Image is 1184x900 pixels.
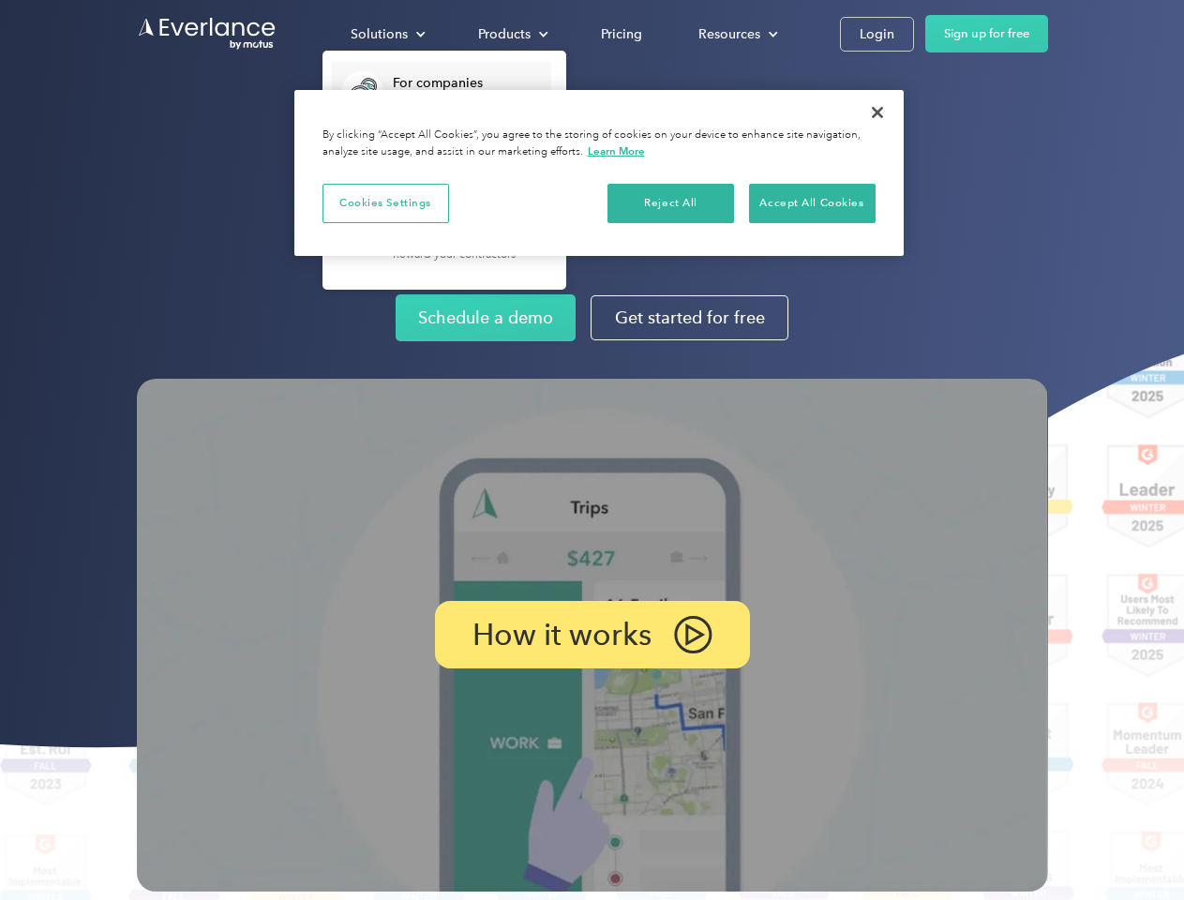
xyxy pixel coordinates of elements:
[591,295,788,340] a: Get started for free
[680,18,793,51] div: Resources
[472,623,652,646] p: How it works
[601,22,642,46] div: Pricing
[137,16,277,52] a: Go to homepage
[478,22,531,46] div: Products
[582,18,661,51] a: Pricing
[322,51,566,290] nav: Solutions
[698,22,760,46] div: Resources
[332,62,551,123] a: For companiesEasy vehicle reimbursements
[588,144,645,157] a: More information about your privacy, opens in a new tab
[138,112,232,151] input: Submit
[294,90,904,256] div: Privacy
[351,22,408,46] div: Solutions
[840,17,914,52] a: Login
[294,90,904,256] div: Cookie banner
[860,22,894,46] div: Login
[857,92,898,133] button: Close
[322,127,876,160] div: By clicking “Accept All Cookies”, you agree to the storing of cookies on your device to enhance s...
[396,294,576,341] a: Schedule a demo
[332,18,441,51] div: Solutions
[925,15,1048,52] a: Sign up for free
[749,184,876,223] button: Accept All Cookies
[322,184,449,223] button: Cookies Settings
[459,18,563,51] div: Products
[607,184,734,223] button: Reject All
[393,74,542,93] div: For companies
